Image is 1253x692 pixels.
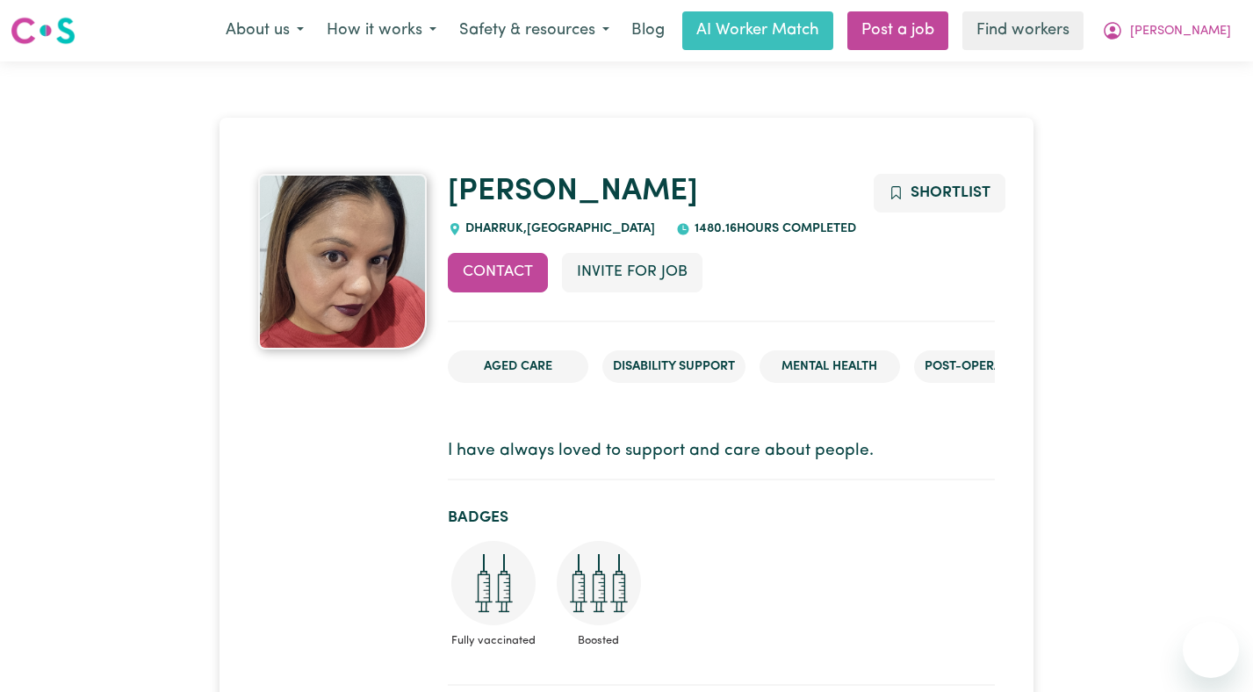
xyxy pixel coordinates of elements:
[448,439,995,465] p: I have always loved to support and care about people.
[874,174,1006,213] button: Add to shortlist
[448,12,621,49] button: Safety & resources
[1091,12,1242,49] button: My Account
[258,174,427,350] img: Shobna
[214,12,315,49] button: About us
[448,177,698,207] a: [PERSON_NAME]
[562,253,702,292] button: Invite for Job
[448,253,548,292] button: Contact
[602,350,745,384] li: Disability Support
[911,185,990,200] span: Shortlist
[690,222,856,235] span: 1480.16 hours completed
[11,11,76,51] a: Careseekers logo
[451,541,536,625] img: Care and support worker has received 2 doses of COVID-19 vaccine
[914,350,1071,384] li: Post-operative care
[553,625,645,656] span: Boosted
[962,11,1084,50] a: Find workers
[682,11,833,50] a: AI Worker Match
[557,541,641,625] img: Care and support worker has received booster dose of COVID-19 vaccination
[448,350,588,384] li: Aged Care
[462,222,656,235] span: DHARRUK , [GEOGRAPHIC_DATA]
[760,350,900,384] li: Mental Health
[448,625,539,656] span: Fully vaccinated
[11,15,76,47] img: Careseekers logo
[448,508,995,527] h2: Badges
[258,174,427,350] a: Shobna's profile picture'
[1130,22,1231,41] span: [PERSON_NAME]
[621,11,675,50] a: Blog
[847,11,948,50] a: Post a job
[1183,622,1239,678] iframe: Button to launch messaging window
[315,12,448,49] button: How it works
